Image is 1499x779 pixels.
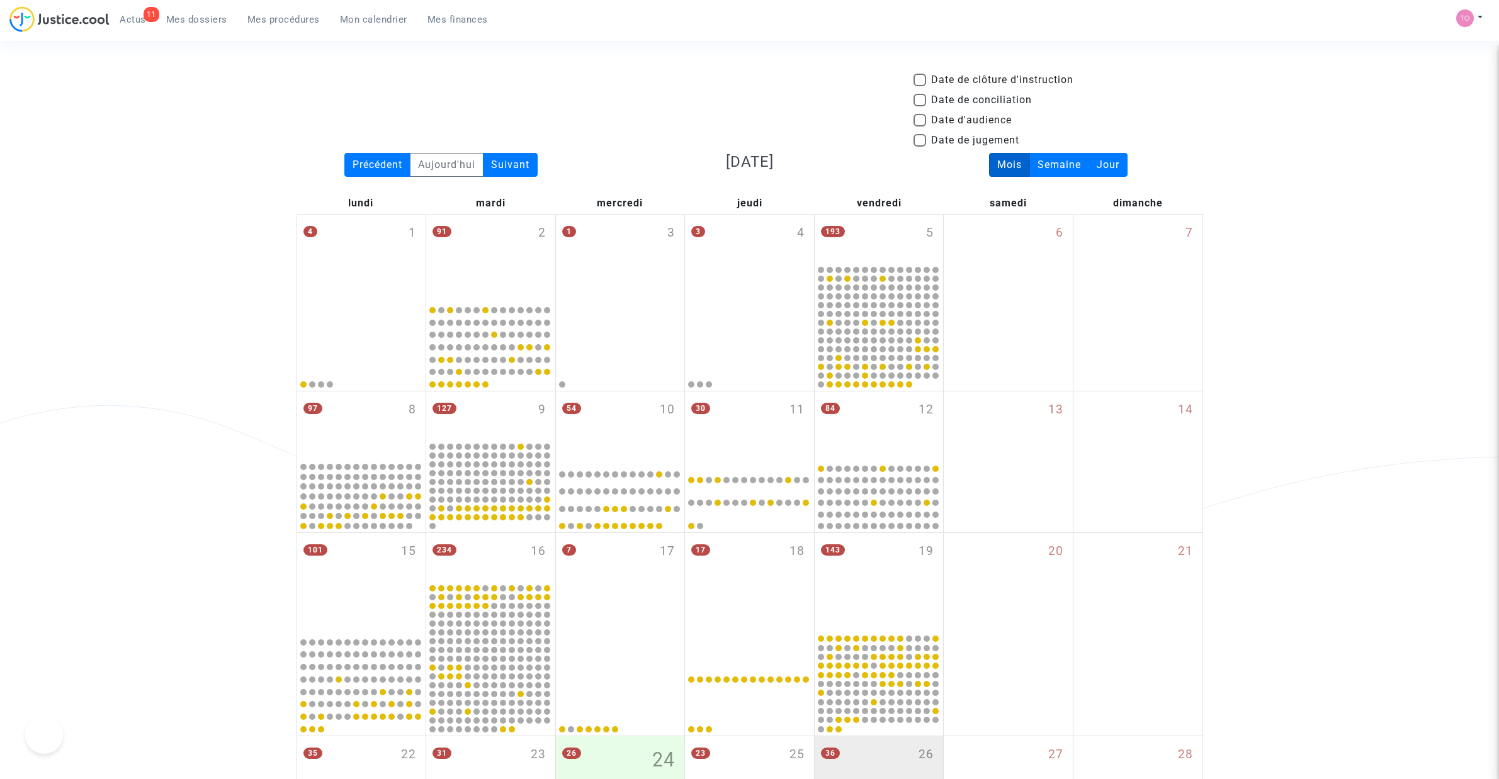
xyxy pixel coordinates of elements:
[685,533,814,632] div: jeudi septembre 18, 17 events, click to expand
[562,226,576,237] span: 1
[931,113,1012,128] span: Date d'audience
[691,544,710,556] span: 17
[110,10,156,29] a: 11Actus
[814,193,944,214] div: vendredi
[237,10,330,29] a: Mes procédures
[1089,153,1128,177] div: Jour
[556,391,685,460] div: mercredi septembre 10, 54 events, click to expand
[815,215,944,264] div: vendredi septembre 5, 193 events, click to expand
[340,14,407,25] span: Mon calendrier
[605,153,895,171] h3: [DATE]
[1073,193,1203,214] div: dimanche
[25,716,63,754] iframe: Help Scout Beacon - Open
[410,153,484,177] div: Aujourd'hui
[931,92,1032,108] span: Date de conciliation
[815,391,944,460] div: vendredi septembre 12, 84 events, click to expand
[691,226,705,237] span: 3
[166,14,227,25] span: Mes dossiers
[944,391,1073,532] div: samedi septembre 13
[821,403,840,414] span: 84
[691,403,710,414] span: 30
[562,748,581,759] span: 26
[303,403,322,414] span: 97
[789,401,805,419] span: 11
[156,10,237,29] a: Mes dossiers
[303,544,327,556] span: 101
[919,746,934,764] span: 26
[409,224,416,242] span: 1
[409,401,416,419] span: 8
[1073,215,1202,391] div: dimanche septembre 7
[401,542,416,561] span: 15
[433,748,451,759] span: 31
[931,72,1073,87] span: Date de clôture d'instruction
[417,10,498,29] a: Mes finances
[1029,153,1089,177] div: Semaine
[538,224,546,242] span: 2
[660,401,675,419] span: 10
[120,14,146,25] span: Actus
[1178,746,1193,764] span: 28
[1048,401,1063,419] span: 13
[919,542,934,561] span: 19
[297,533,426,632] div: lundi septembre 15, 101 events, click to expand
[1178,542,1193,561] span: 21
[555,193,685,214] div: mercredi
[433,226,451,237] span: 91
[426,215,555,301] div: mardi septembre 2, 91 events, click to expand
[1048,746,1063,764] span: 27
[556,533,685,632] div: mercredi septembre 17, 7 events, click to expand
[1456,9,1474,27] img: fe1f3729a2b880d5091b466bdc4f5af5
[562,544,576,556] span: 7
[426,193,555,214] div: mardi
[1073,391,1202,532] div: dimanche septembre 14
[426,533,555,582] div: mardi septembre 16, 234 events, click to expand
[297,391,426,460] div: lundi septembre 8, 97 events, click to expand
[685,215,814,301] div: jeudi septembre 4, 3 events, click to expand
[1178,401,1193,419] span: 14
[297,193,426,214] div: lundi
[531,746,546,764] span: 23
[944,193,1073,214] div: samedi
[483,153,538,177] div: Suivant
[685,193,815,214] div: jeudi
[797,224,805,242] span: 4
[1073,533,1202,736] div: dimanche septembre 21
[944,533,1073,736] div: samedi septembre 20
[652,746,675,775] span: 24
[1056,224,1063,242] span: 6
[1185,224,1193,242] span: 7
[427,14,488,25] span: Mes finances
[691,748,710,759] span: 23
[821,748,840,759] span: 36
[685,391,814,460] div: jeudi septembre 11, 30 events, click to expand
[538,401,546,419] span: 9
[931,133,1019,148] span: Date de jugement
[247,14,320,25] span: Mes procédures
[531,542,546,561] span: 16
[815,533,944,632] div: vendredi septembre 19, 143 events, click to expand
[821,544,845,556] span: 143
[989,153,1030,177] div: Mois
[330,10,417,29] a: Mon calendrier
[821,226,845,237] span: 193
[919,401,934,419] span: 12
[344,153,410,177] div: Précédent
[562,403,581,414] span: 54
[789,542,805,561] span: 18
[303,748,322,759] span: 35
[1048,542,1063,561] span: 20
[401,746,416,764] span: 22
[556,215,685,301] div: mercredi septembre 3, One event, click to expand
[144,7,159,22] div: 11
[944,215,1073,391] div: samedi septembre 6
[297,215,426,301] div: lundi septembre 1, 4 events, click to expand
[9,6,110,32] img: jc-logo.svg
[433,403,456,414] span: 127
[433,544,456,556] span: 234
[926,224,934,242] span: 5
[660,542,675,561] span: 17
[303,226,317,237] span: 4
[667,224,675,242] span: 3
[426,391,555,440] div: mardi septembre 9, 127 events, click to expand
